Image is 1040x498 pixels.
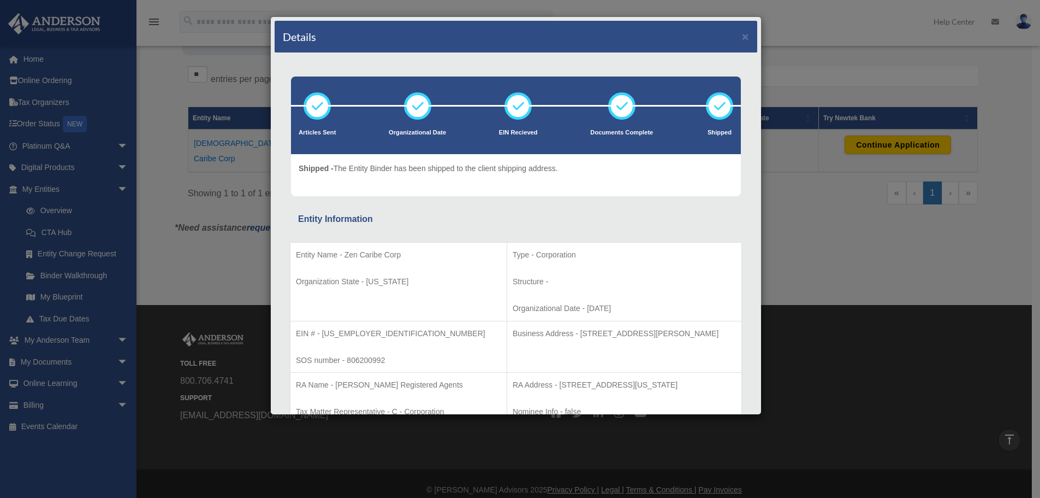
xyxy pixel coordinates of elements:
[299,164,334,173] span: Shipped -
[283,29,316,44] h4: Details
[706,127,733,138] p: Shipped
[499,127,538,138] p: EIN Recieved
[296,327,501,341] p: EIN # - [US_EMPLOYER_IDENTIFICATION_NUMBER]
[513,327,736,341] p: Business Address - [STREET_ADDRESS][PERSON_NAME]
[742,31,749,42] button: ×
[389,127,446,138] p: Organizational Date
[513,275,736,289] p: Structure -
[296,354,501,367] p: SOS number - 806200992
[298,212,734,227] div: Entity Information
[296,378,501,392] p: RA Name - [PERSON_NAME] Registered Agents
[296,275,501,289] p: Organization State - [US_STATE]
[296,405,501,419] p: Tax Matter Representative - C - Corporation
[296,248,501,262] p: Entity Name - Zen Caribe Corp
[513,405,736,419] p: Nominee Info - false
[299,162,558,175] p: The Entity Binder has been shipped to the client shipping address.
[590,127,653,138] p: Documents Complete
[513,248,736,262] p: Type - Corporation
[299,127,336,138] p: Articles Sent
[513,378,736,392] p: RA Address - [STREET_ADDRESS][US_STATE]
[513,302,736,315] p: Organizational Date - [DATE]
